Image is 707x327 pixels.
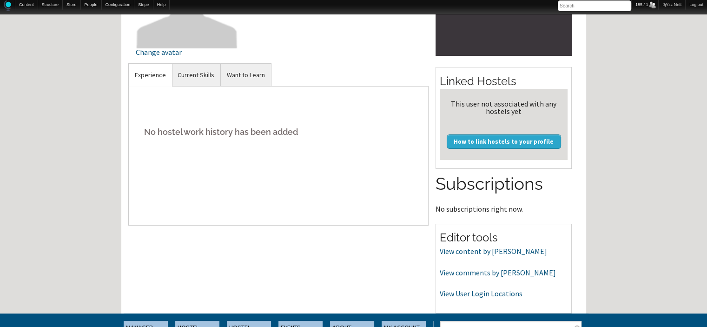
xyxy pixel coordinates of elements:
a: Want to Learn [221,64,271,87]
a: Current Skills [172,64,220,87]
div: This user not associated with any hostels yet [443,100,564,115]
h5: No hostel work history has been added [136,118,422,146]
a: How to link hostels to your profile [447,134,561,148]
img: Home [4,0,11,11]
div: Change avatar [136,48,238,56]
a: Experience [129,64,172,87]
h2: Editor tools [440,230,568,246]
h2: Linked Hostels [440,73,568,89]
a: View User Login Locations [440,289,522,298]
h2: Subscriptions [436,172,572,196]
a: View content by [PERSON_NAME] [440,247,547,256]
section: No subscriptions right now. [436,172,572,212]
a: View comments by [PERSON_NAME] [440,268,556,277]
input: Search [558,0,631,11]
